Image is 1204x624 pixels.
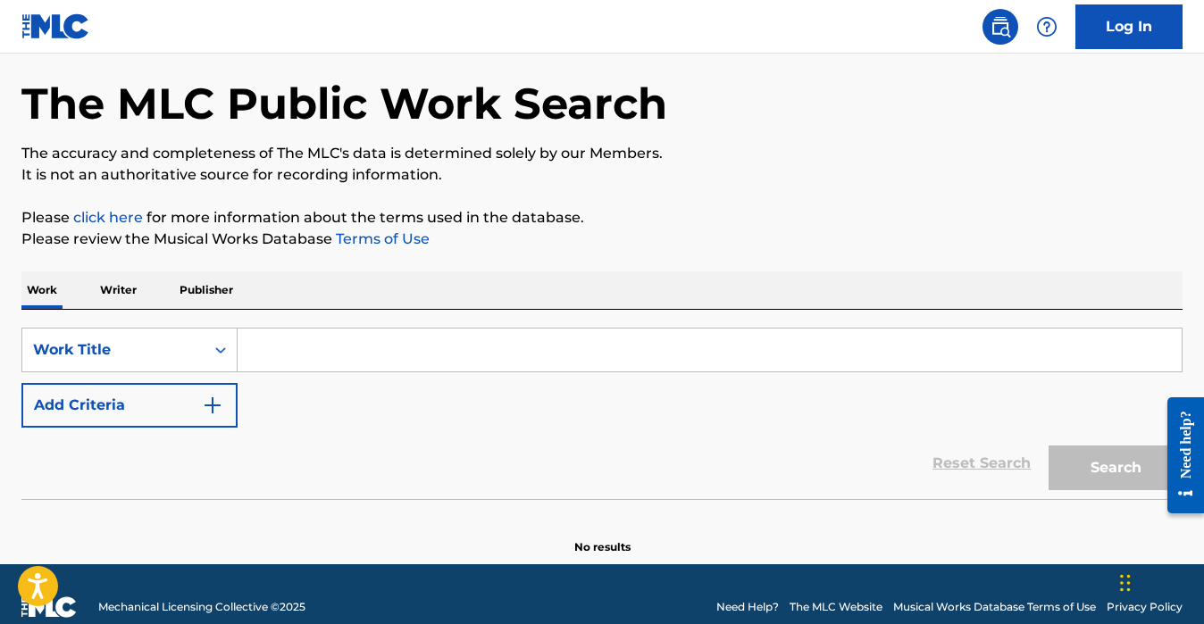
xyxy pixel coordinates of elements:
[1029,9,1065,45] div: Help
[982,9,1018,45] a: Public Search
[574,518,631,555] p: No results
[21,229,1183,250] p: Please review the Musical Works Database
[1154,384,1204,528] iframe: Resource Center
[21,383,238,428] button: Add Criteria
[21,164,1183,186] p: It is not an authoritative source for recording information.
[33,339,194,361] div: Work Title
[332,230,430,247] a: Terms of Use
[21,328,1183,499] form: Search Form
[21,13,90,39] img: MLC Logo
[1036,16,1058,37] img: help
[21,271,63,309] p: Work
[716,599,779,615] a: Need Help?
[73,209,143,226] a: click here
[174,271,238,309] p: Publisher
[990,16,1011,37] img: search
[1107,599,1183,615] a: Privacy Policy
[21,596,77,618] img: logo
[790,599,882,615] a: The MLC Website
[1115,538,1204,624] iframe: Chat Widget
[21,207,1183,229] p: Please for more information about the terms used in the database.
[21,77,667,130] h1: The MLC Public Work Search
[202,395,223,416] img: 9d2ae6d4665cec9f34b9.svg
[893,599,1096,615] a: Musical Works Database Terms of Use
[1120,556,1131,610] div: Drag
[95,271,142,309] p: Writer
[21,143,1183,164] p: The accuracy and completeness of The MLC's data is determined solely by our Members.
[1075,4,1183,49] a: Log In
[98,599,305,615] span: Mechanical Licensing Collective © 2025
